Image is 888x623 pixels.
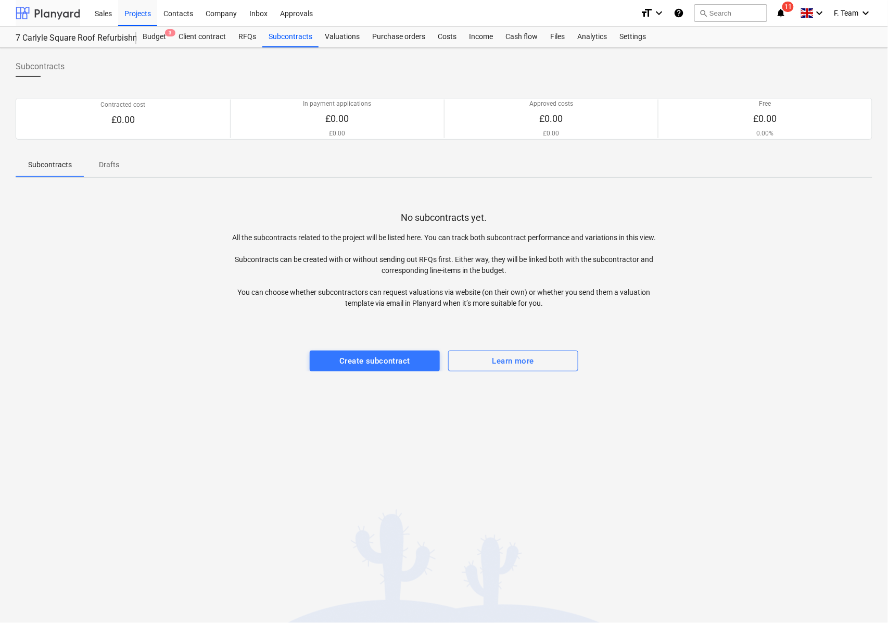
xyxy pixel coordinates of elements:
i: notifications [776,7,786,19]
button: Create subcontract [310,351,440,371]
p: Drafts [97,159,122,170]
p: Subcontracts [28,159,72,170]
p: In payment applications [303,99,372,108]
i: keyboard_arrow_down [860,7,872,19]
i: format_size [640,7,653,19]
a: Client contract [172,27,232,47]
span: 11 [782,2,794,12]
p: Approved costs [529,99,573,108]
a: Income [463,27,499,47]
a: Settings [613,27,652,47]
span: Subcontracts [16,60,65,73]
a: Cash flow [499,27,544,47]
div: Create subcontract [339,354,410,368]
button: Learn more [448,351,578,371]
a: Purchase orders [366,27,432,47]
p: £0.00 [529,129,573,138]
a: Budget3 [136,27,172,47]
button: Search [694,4,767,22]
p: Free [754,99,777,108]
span: search [699,9,707,17]
p: £0.00 [101,114,146,126]
p: Contracted cost [101,101,146,109]
a: Analytics [571,27,613,47]
p: £0.00 [303,129,372,138]
span: 3 [165,29,175,36]
i: keyboard_arrow_down [653,7,665,19]
p: £0.00 [303,113,372,125]
p: £0.00 [529,113,573,125]
a: RFQs [232,27,262,47]
p: 0.00% [754,129,777,138]
a: Files [544,27,571,47]
a: Costs [432,27,463,47]
span: F. Team [834,9,859,17]
p: £0.00 [754,113,777,125]
div: 7 Carlyle Square Roof Refurbishment, Elevation Repairs & Redecoration [16,33,124,44]
div: Learn more [492,354,534,368]
a: Subcontracts [262,27,319,47]
i: Knowledge base [674,7,684,19]
i: keyboard_arrow_down [814,7,826,19]
div: Budget [136,27,172,47]
iframe: Chat Widget [836,573,888,623]
p: No subcontracts yet. [401,211,487,224]
p: All the subcontracts related to the project will be listed here. You can track both subcontract p... [230,232,658,309]
a: Valuations [319,27,366,47]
